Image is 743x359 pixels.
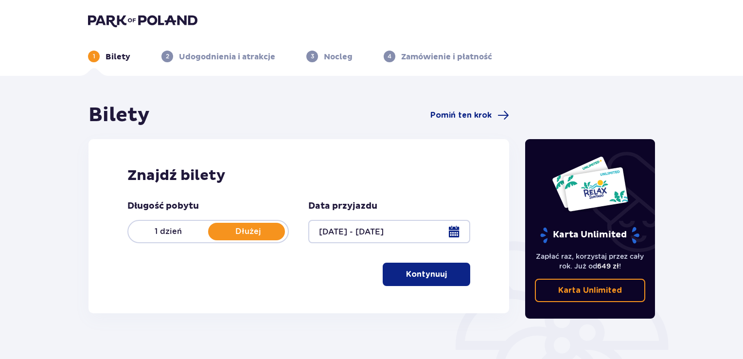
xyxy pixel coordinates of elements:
p: 1 [93,52,95,61]
p: Zamówienie i płatność [401,52,492,62]
div: 3Nocleg [306,51,353,62]
div: 4Zamówienie i płatność [384,51,492,62]
span: Pomiń ten krok [430,110,492,121]
p: Kontynuuj [406,269,447,280]
p: Dłużej [208,226,288,237]
div: 2Udogodnienia i atrakcje [161,51,275,62]
p: 2 [166,52,169,61]
img: Dwie karty całoroczne do Suntago z napisem 'UNLIMITED RELAX', na białym tle z tropikalnymi liśćmi... [551,156,629,212]
p: Długość pobytu [127,200,199,212]
h1: Bilety [88,103,150,127]
p: Zapłać raz, korzystaj przez cały rok. Już od ! [535,251,646,271]
p: 4 [388,52,391,61]
p: Udogodnienia i atrakcje [179,52,275,62]
p: 3 [311,52,314,61]
p: 1 dzień [128,226,208,237]
p: Nocleg [324,52,353,62]
p: Data przyjazdu [308,200,377,212]
p: Bilety [106,52,130,62]
button: Kontynuuj [383,263,470,286]
span: 649 zł [597,262,619,270]
p: Karta Unlimited [539,227,640,244]
p: Karta Unlimited [558,285,622,296]
a: Karta Unlimited [535,279,646,302]
h2: Znajdź bilety [127,166,470,185]
img: Park of Poland logo [88,14,197,27]
a: Pomiń ten krok [430,109,509,121]
div: 1Bilety [88,51,130,62]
